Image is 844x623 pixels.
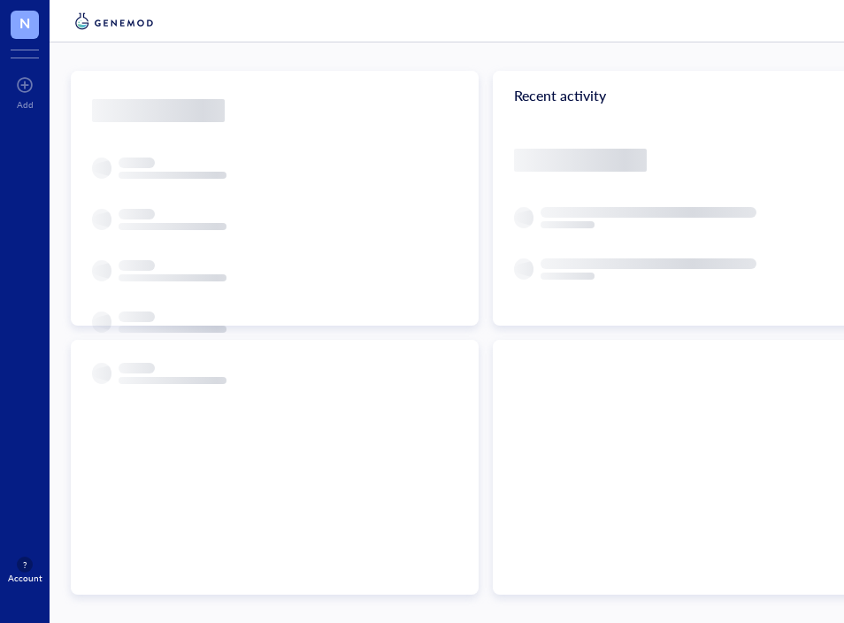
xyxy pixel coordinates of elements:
[17,99,34,110] div: Add
[19,12,30,34] span: N
[8,573,42,583] div: Account
[71,11,157,32] img: genemod-logo
[23,559,27,570] span: ?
